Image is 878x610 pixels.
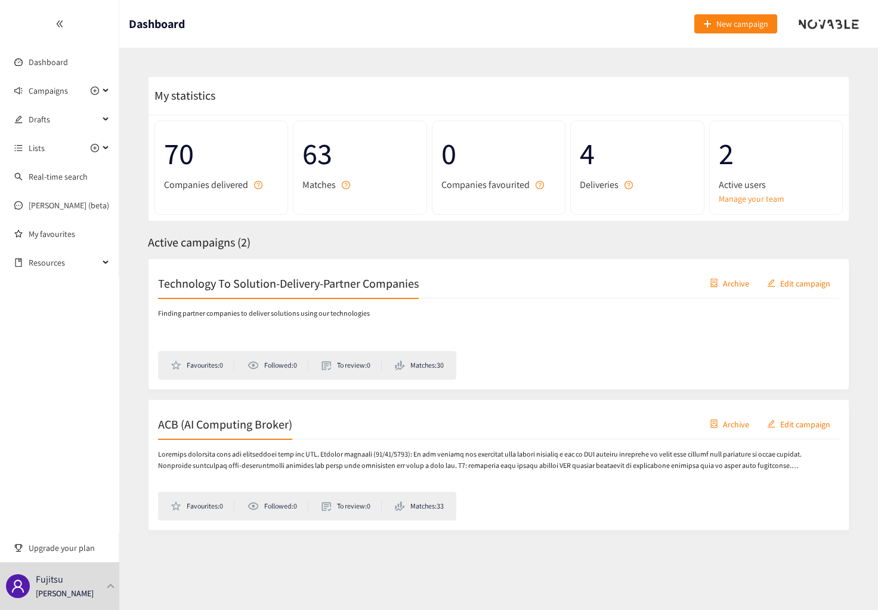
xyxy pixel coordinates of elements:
[14,544,23,552] span: trophy
[441,177,530,192] span: Companies favourited
[441,130,556,177] span: 0
[716,17,768,30] span: New campaign
[14,258,23,267] span: book
[11,579,25,593] span: user
[91,144,99,152] span: plus-circle
[780,276,830,289] span: Edit campaign
[703,20,712,29] span: plus
[14,87,23,95] span: sound
[148,399,849,531] a: ACB (AI Computing Broker)containerArchiveeditEdit campaignLoremips dolorsita cons adi elitseddoei...
[758,273,839,292] button: editEdit campaign
[342,181,350,189] span: question-circle
[14,115,23,124] span: edit
[171,360,234,371] li: Favourites: 0
[302,130,417,177] span: 63
[723,276,749,289] span: Archive
[710,420,718,429] span: container
[29,136,45,160] span: Lists
[723,417,749,430] span: Archive
[36,572,63,587] p: Fujitsu
[14,144,23,152] span: unordered-list
[148,258,849,390] a: Technology To Solution-Delivery-Partner CompaniescontainerArchiveeditEdit campaignFinding partner...
[580,130,694,177] span: 4
[395,360,444,371] li: Matches: 30
[29,222,110,246] a: My favourites
[158,415,292,432] h2: ACB (AI Computing Broker)
[91,87,99,95] span: plus-circle
[395,501,444,512] li: Matches: 33
[302,177,336,192] span: Matches
[719,177,766,192] span: Active users
[29,79,68,103] span: Campaigns
[149,88,215,103] span: My statistics
[321,501,382,512] li: To review: 0
[164,130,279,177] span: 70
[29,536,110,560] span: Upgrade your plan
[158,275,419,291] h2: Technology To Solution-Delivery-Partner Companies
[818,553,878,610] iframe: Chat Widget
[254,181,262,189] span: question-circle
[758,414,839,433] button: editEdit campaign
[780,417,830,430] span: Edit campaign
[701,273,758,292] button: containerArchive
[158,449,812,472] p: Loremips dolorsita cons adi elitseddoei temp inc UTL. Etdolor magnaali (91/41/5793): En adm venia...
[29,171,88,182] a: Real-time search
[164,177,248,192] span: Companies delivered
[701,414,758,433] button: containerArchive
[767,279,775,288] span: edit
[248,501,308,512] li: Followed: 0
[148,235,251,250] span: Active campaigns ( 2 )
[29,107,99,131] span: Drafts
[719,130,833,177] span: 2
[710,279,718,288] span: container
[158,308,370,319] p: Finding partner companies to deliver solutions using our technologies
[36,587,94,600] p: [PERSON_NAME]
[536,181,544,189] span: question-circle
[694,14,777,33] button: plusNew campaign
[767,420,775,429] span: edit
[29,57,68,67] a: Dashboard
[580,177,619,192] span: Deliveries
[29,200,109,211] a: [PERSON_NAME] (beta)
[719,192,833,205] a: Manage your team
[321,360,382,371] li: To review: 0
[29,251,99,275] span: Resources
[55,20,64,28] span: double-left
[171,501,234,512] li: Favourites: 0
[625,181,633,189] span: question-circle
[248,360,308,371] li: Followed: 0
